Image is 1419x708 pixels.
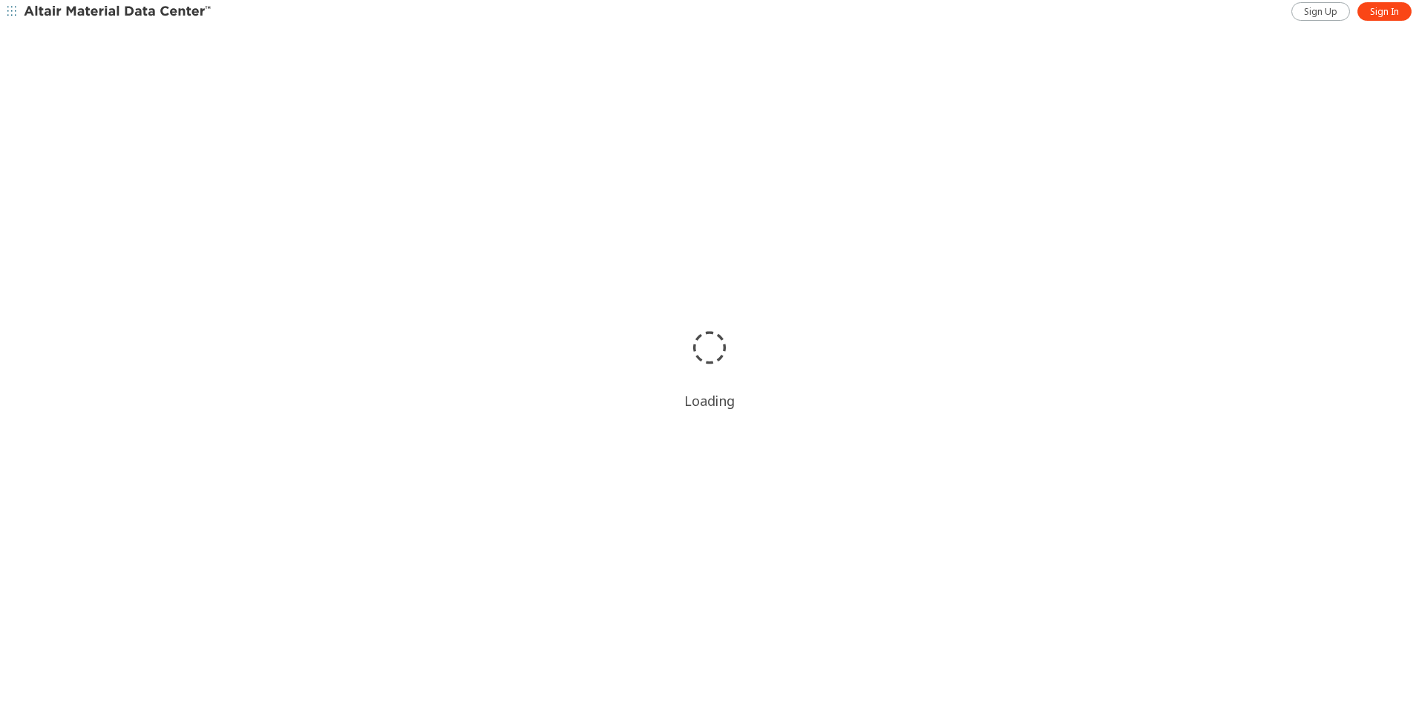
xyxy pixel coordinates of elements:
[1357,2,1412,21] a: Sign In
[1291,2,1350,21] a: Sign Up
[1304,6,1337,18] span: Sign Up
[1370,6,1399,18] span: Sign In
[684,392,735,410] div: Loading
[24,4,213,19] img: Altair Material Data Center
